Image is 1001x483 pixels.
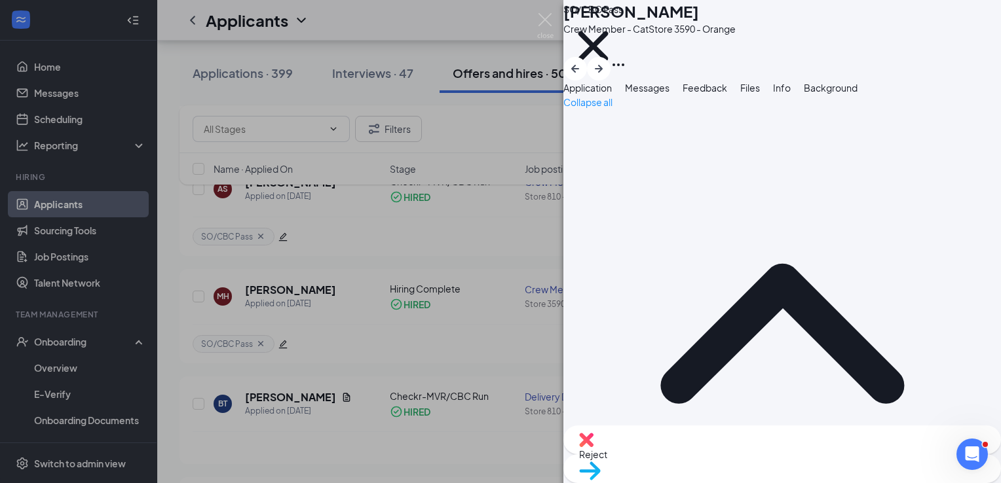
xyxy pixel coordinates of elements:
iframe: Intercom live chat [956,438,988,470]
div: Crew Member - C at Store 3590 - Orange [563,22,736,35]
span: Info [773,82,791,94]
span: SO/CBC Pass [563,3,623,15]
svg: Cross [563,16,623,76]
span: Messages [625,82,670,94]
span: Background [804,82,858,94]
svg: ArrowLeftNew [567,61,583,77]
span: Reject [579,447,985,461]
span: Feedback [683,82,727,94]
span: Files [740,82,760,94]
svg: ArrowRight [591,61,607,77]
a: Collapse all [563,95,613,109]
span: Application [563,82,612,94]
button: ArrowRight [587,57,611,80]
button: ArrowLeftNew [563,57,587,80]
